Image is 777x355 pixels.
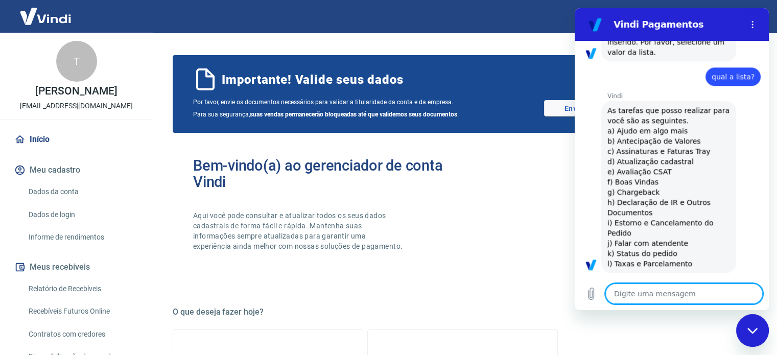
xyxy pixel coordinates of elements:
[12,159,140,181] button: Meu cadastro
[12,256,140,278] button: Meus recebíveis
[250,111,457,118] b: suas vendas permanecerão bloqueadas até que validemos seus documentos
[20,101,133,111] p: [EMAIL_ADDRESS][DOMAIN_NAME]
[193,96,463,121] span: Por favor, envie os documentos necessários para validar a titularidade da conta e da empresa. Par...
[25,324,140,345] a: Contratos com credores
[25,204,140,225] a: Dados de login
[222,72,403,88] span: Importante! Valide seus dados
[35,86,117,97] p: [PERSON_NAME]
[25,278,140,299] a: Relatório de Recebíveis
[12,1,79,32] img: Vindi
[25,181,140,202] a: Dados da conta
[25,227,140,248] a: Informe de rendimentos
[173,307,752,317] h5: O que deseja fazer hoje?
[736,314,769,347] iframe: Botão para abrir a janela de mensagens, conversa em andamento
[12,128,140,151] a: Início
[728,7,765,26] button: Sair
[544,100,650,116] a: Enviar documentos
[193,210,405,251] p: Aqui você pode consultar e atualizar todos os seus dados cadastrais de forma fácil e rápida. Mant...
[575,8,769,310] iframe: Janela de mensagens
[56,41,97,82] div: T
[25,301,140,322] a: Recebíveis Futuros Online
[193,157,463,190] h2: Bem-vindo(a) ao gerenciador de conta Vindi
